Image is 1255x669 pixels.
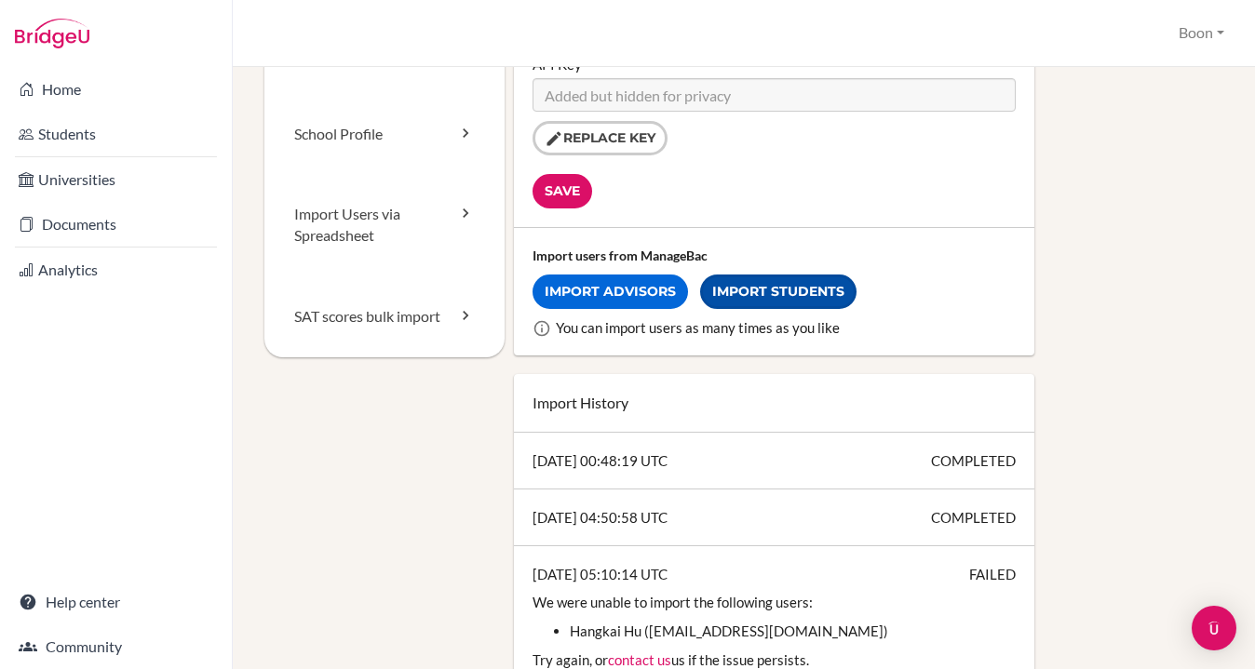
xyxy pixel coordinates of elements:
span: COMPLETED [931,508,1016,527]
h2: Import History [533,393,1016,413]
div: [DATE] 00:48:19 UTC [514,433,1034,489]
button: Replace key [533,121,668,155]
li: Hangkai Hu ([EMAIL_ADDRESS][DOMAIN_NAME]) [570,622,1016,640]
a: Analytics [4,251,228,288]
a: contact us [608,651,671,668]
div: [DATE] 04:50:58 UTC [514,489,1034,546]
a: School Profile [264,94,505,175]
span: COMPLETED [931,451,1016,470]
a: Import Advisors [533,274,688,309]
p: We were unable to import the following users: [533,593,1016,611]
a: Import Users via Spreadsheet [264,174,505,276]
img: Bridge-U [15,19,89,48]
a: SAT scores bulk import [264,276,505,357]
a: Help center [4,583,228,621]
a: Import Students [700,274,857,309]
div: You can import users as many times as you like [556,318,1016,337]
a: Documents [4,206,228,243]
a: Community [4,628,228,665]
a: Universities [4,161,228,198]
button: Boon [1170,16,1233,50]
div: Import users from ManageBac [533,247,1016,265]
input: Save [533,174,592,208]
div: Open Intercom Messenger [1192,606,1236,650]
p: Try again, or us if the issue persists. [533,650,1016,669]
a: Home [4,71,228,108]
input: Added but hidden for privacy [533,78,1016,112]
a: Students [4,115,228,153]
span: FAILED [969,565,1016,583]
